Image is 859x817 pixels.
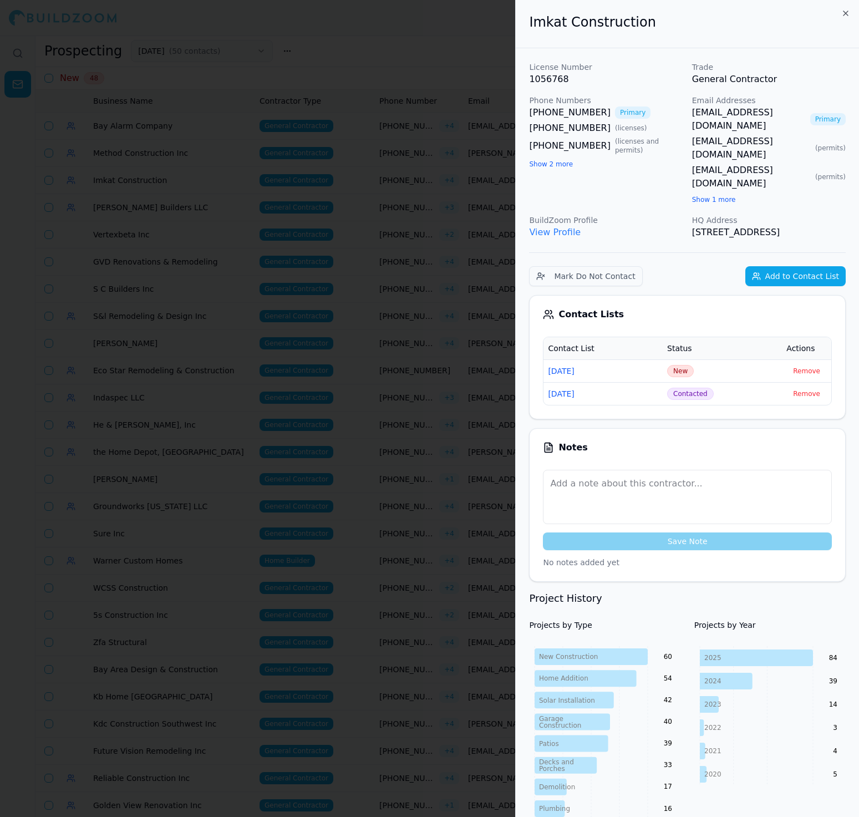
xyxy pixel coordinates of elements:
tspan: Decks and [539,758,574,765]
text: 17 [664,783,672,790]
p: [STREET_ADDRESS] [692,226,846,239]
button: New [667,365,694,377]
a: [PHONE_NUMBER] [529,139,611,153]
button: [DATE] [548,366,574,377]
button: Add to Contact List [745,266,846,286]
span: ( permits ) [815,172,846,181]
span: ( permits ) [815,144,846,153]
p: No notes added yet [543,557,832,568]
p: Trade [692,62,846,73]
span: ( licenses ) [615,124,647,133]
text: 16 [664,804,672,812]
p: General Contractor [692,73,846,86]
tspan: 2021 [704,747,721,755]
text: 40 [664,717,672,725]
tspan: New Construction [539,653,598,661]
h4: Projects by Type [529,620,680,631]
button: Mark Do Not Contact [529,266,642,286]
text: 84 [828,653,837,661]
text: 39 [828,677,837,684]
tspan: 2024 [704,677,721,685]
button: Contacted [667,388,714,400]
div: Notes [543,442,832,453]
tspan: 2022 [704,724,721,732]
tspan: Home Addition [539,674,588,682]
th: Contact List [543,337,663,359]
tspan: 2023 [704,701,721,708]
h4: Projects by Year [694,620,846,631]
a: View Profile [529,227,581,237]
text: 3 [833,723,837,731]
th: Status [663,337,782,359]
tspan: Demolition [539,783,575,791]
p: HQ Address [692,215,846,226]
p: 1056768 [529,73,683,86]
h2: Imkat Construction [529,13,846,31]
button: Remove [786,364,827,378]
p: Email Addresses [692,95,846,106]
button: [DATE] [548,388,574,399]
button: Show 1 more [692,195,736,204]
tspan: 2020 [704,770,721,778]
tspan: Garage [539,714,563,722]
button: Show 2 more [529,160,573,169]
text: 14 [828,700,837,708]
text: 60 [664,652,672,660]
p: BuildZoom Profile [529,215,683,226]
span: Click to update status [667,388,714,400]
text: 5 [833,770,837,778]
text: 54 [664,674,672,682]
p: Phone Numbers [529,95,683,106]
tspan: Plumbing [539,805,570,813]
div: Contact Lists [543,309,832,320]
tspan: Solar Installation [539,696,595,704]
text: 33 [664,761,672,769]
tspan: Patios [539,739,559,747]
span: Primary [615,106,650,119]
tspan: Construction [539,721,581,729]
a: [PHONE_NUMBER] [529,106,611,119]
span: Click to update status [667,365,694,377]
text: 39 [664,739,672,747]
a: [EMAIL_ADDRESS][DOMAIN_NAME] [692,106,806,133]
a: [EMAIL_ADDRESS][DOMAIN_NAME] [692,164,811,190]
tspan: Porches [539,764,565,772]
span: ( licenses and permits ) [615,137,683,155]
span: Primary [810,113,846,125]
h3: Project History [529,591,846,606]
tspan: 2025 [704,654,721,662]
text: 42 [664,696,672,703]
button: Remove [786,387,827,400]
p: License Number [529,62,683,73]
text: 4 [833,747,837,754]
a: [PHONE_NUMBER] [529,121,611,135]
th: Actions [782,337,831,359]
a: [EMAIL_ADDRESS][DOMAIN_NAME] [692,135,811,161]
